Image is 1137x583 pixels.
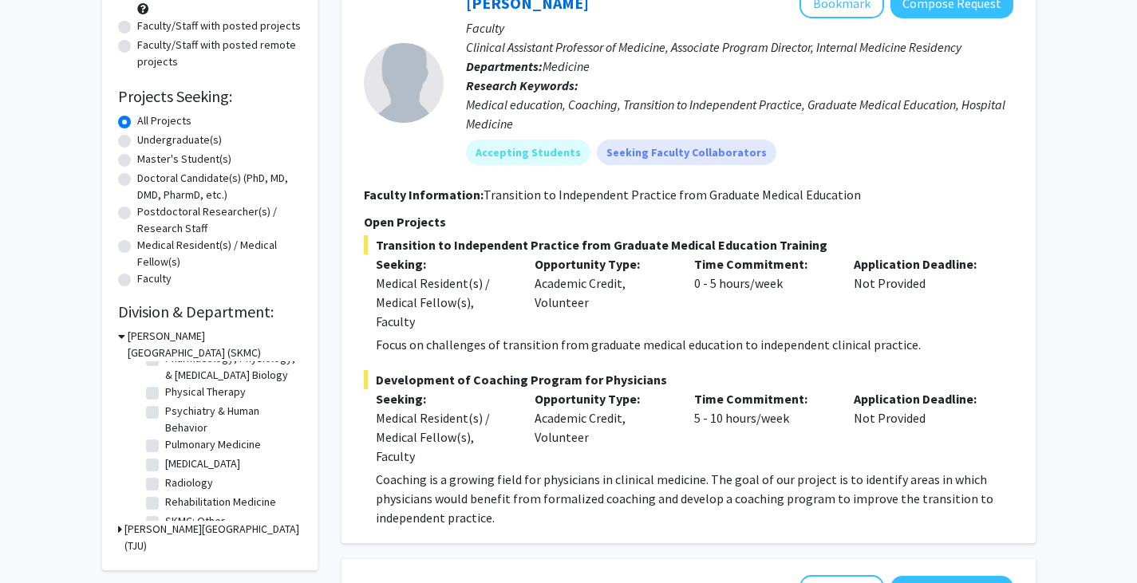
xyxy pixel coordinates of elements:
p: Open Projects [364,212,1013,231]
label: Master's Student(s) [137,151,231,167]
p: Clinical Assistant Professor of Medicine, Associate Program Director, Internal Medicine Residency [466,37,1013,57]
h3: [PERSON_NAME][GEOGRAPHIC_DATA] (SKMC) [128,328,302,361]
h2: Division & Department: [118,302,302,321]
div: Medical Resident(s) / Medical Fellow(s), Faculty [376,408,511,466]
span: Medicine [543,58,590,74]
p: Time Commitment: [694,254,830,274]
label: Rehabilitation Medicine [165,494,276,510]
mat-chip: Accepting Students [466,140,590,165]
p: Faculty [466,18,1013,37]
div: Not Provided [842,254,1001,331]
div: Not Provided [842,389,1001,466]
div: 5 - 10 hours/week [682,389,842,466]
div: 0 - 5 hours/week [682,254,842,331]
div: Medical education, Coaching, Transition to Independent Practice, Graduate Medical Education, Hosp... [466,95,1013,133]
b: Departments: [466,58,543,74]
label: Pharmacology, Physiology, & [MEDICAL_DATA] Biology [165,350,298,384]
p: Time Commitment: [694,389,830,408]
label: Postdoctoral Researcher(s) / Research Staff [137,203,302,237]
p: Opportunity Type: [535,389,670,408]
mat-chip: Seeking Faculty Collaborators [597,140,776,165]
label: Faculty/Staff with posted remote projects [137,37,302,70]
fg-read-more: Transition to Independent Practice from Graduate Medical Education [484,187,861,203]
p: Coaching is a growing field for physicians in clinical medicine. The goal of our project is to id... [376,470,1013,527]
div: Academic Credit, Volunteer [523,389,682,466]
label: All Projects [137,112,191,129]
span: Transition to Independent Practice from Graduate Medical Education Training [364,235,1013,254]
label: Undergraduate(s) [137,132,222,148]
b: Research Keywords: [466,77,578,93]
p: Application Deadline: [854,254,989,274]
p: Opportunity Type: [535,254,670,274]
div: Academic Credit, Volunteer [523,254,682,331]
p: Seeking: [376,389,511,408]
iframe: Chat [12,511,68,571]
label: Faculty [137,270,172,287]
label: Doctoral Candidate(s) (PhD, MD, DMD, PharmD, etc.) [137,170,302,203]
label: Medical Resident(s) / Medical Fellow(s) [137,237,302,270]
label: Pulmonary Medicine [165,436,261,453]
label: Psychiatry & Human Behavior [165,403,298,436]
p: Focus on challenges of transition from graduate medical education to independent clinical practice. [376,335,1013,354]
div: Medical Resident(s) / Medical Fellow(s), Faculty [376,274,511,331]
label: [MEDICAL_DATA] [165,455,240,472]
label: Physical Therapy [165,384,246,400]
p: Application Deadline: [854,389,989,408]
label: Faculty/Staff with posted projects [137,18,301,34]
b: Faculty Information: [364,187,484,203]
span: Development of Coaching Program for Physicians [364,370,1013,389]
p: Seeking: [376,254,511,274]
h2: Projects Seeking: [118,87,302,106]
label: SKMC: Other [165,513,225,530]
label: Radiology [165,475,213,491]
h3: [PERSON_NAME][GEOGRAPHIC_DATA] (TJU) [124,521,302,554]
